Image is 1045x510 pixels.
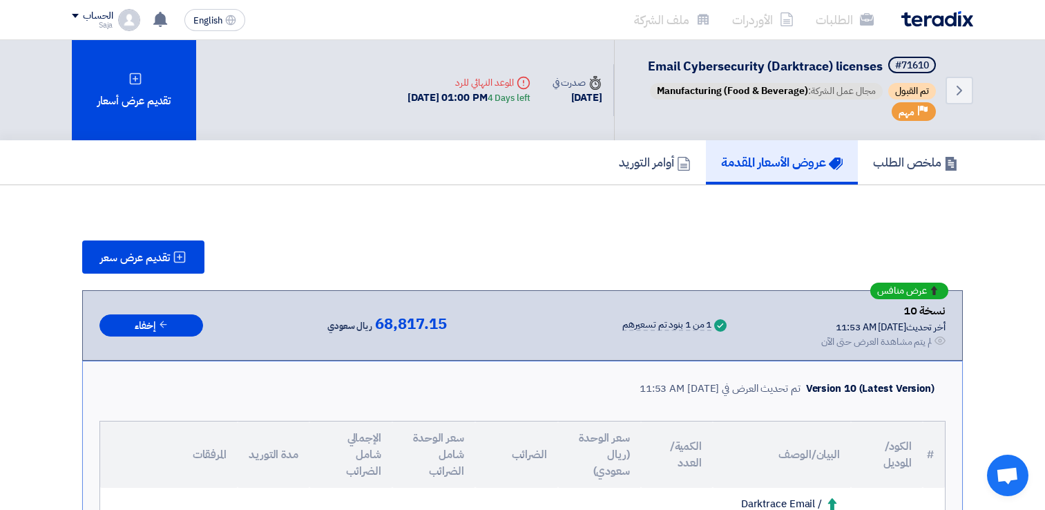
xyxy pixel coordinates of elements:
th: # [923,422,945,488]
a: ملخص الطلب [858,140,973,185]
a: أوامر التوريد [604,140,706,185]
div: صدرت في [553,75,602,90]
div: Open chat [987,455,1028,496]
div: [DATE] 01:00 PM [408,90,530,106]
th: المرفقات [100,422,238,488]
div: 1 من 1 بنود تم تسعيرهم [622,320,711,331]
th: الكود/الموديل [851,422,923,488]
div: [DATE] [553,90,602,106]
span: مهم [899,106,914,119]
div: 4 Days left [488,91,530,105]
span: مجال عمل الشركة: [650,83,883,100]
div: تم تحديث العرض في [DATE] 11:53 AM [640,381,800,397]
span: Manufacturing (Food & Beverage) [657,84,808,98]
span: تقديم عرض سعر [100,252,170,263]
img: Teradix logo [901,11,973,27]
button: إخفاء [99,314,203,337]
button: English [184,9,245,31]
a: عروض الأسعار المقدمة [706,140,858,185]
div: Saja [72,21,113,29]
span: Email Cybersecurity (Darktrace) licenses [648,57,883,75]
span: English [193,16,222,26]
h5: Email Cybersecurity (Darktrace) licenses [647,57,939,76]
div: #71610 [895,61,929,70]
span: عرض منافس [877,286,927,296]
div: الحساب [83,10,113,22]
div: أخر تحديث [DATE] 11:53 AM [821,320,946,334]
button: تقديم عرض سعر [82,240,204,274]
div: الموعد النهائي للرد [408,75,530,90]
div: نسخة 10 [821,302,946,320]
span: 68,817.15 [375,316,447,332]
h5: أوامر التوريد [619,154,691,170]
img: profile_test.png [118,9,140,31]
th: سعر الوحدة شامل الضرائب [392,422,475,488]
div: Version 10 (Latest Version) [806,381,934,397]
div: تقديم عرض أسعار [72,40,196,140]
h5: عروض الأسعار المقدمة [721,154,843,170]
span: ريال سعودي [327,318,372,334]
h5: ملخص الطلب [873,154,958,170]
th: الضرائب [475,422,558,488]
th: سعر الوحدة (ريال سعودي) [558,422,641,488]
th: الإجمالي شامل الضرائب [309,422,392,488]
span: تم القبول [888,83,936,100]
th: البيان/الوصف [713,422,851,488]
div: لم يتم مشاهدة العرض حتى الآن [821,334,932,349]
th: مدة التوريد [238,422,309,488]
th: الكمية/العدد [641,422,713,488]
